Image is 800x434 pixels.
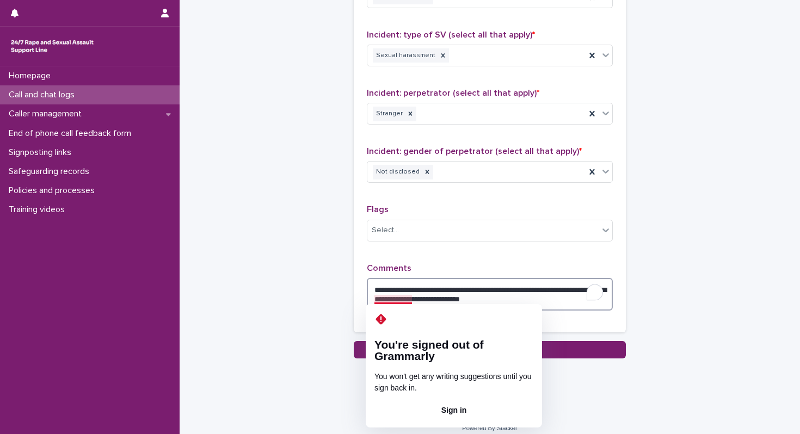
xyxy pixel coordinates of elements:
[462,425,517,431] a: Powered By Stacker
[367,264,411,272] span: Comments
[9,35,96,57] img: rhQMoQhaT3yELyF149Cw
[367,89,539,97] span: Incident: perpetrator (select all that apply)
[367,147,582,156] span: Incident: gender of perpetrator (select all that apply)
[4,166,98,177] p: Safeguarding records
[4,204,73,215] p: Training videos
[367,278,613,311] textarea: To enrich screen reader interactions, please activate Accessibility in Grammarly extension settings
[372,225,399,236] div: Select...
[4,109,90,119] p: Caller management
[373,107,404,121] div: Stranger
[373,165,421,179] div: Not disclosed
[354,341,626,358] button: Save
[373,48,437,63] div: Sexual harassment
[367,30,535,39] span: Incident: type of SV (select all that apply)
[4,185,103,196] p: Policies and processes
[4,128,140,139] p: End of phone call feedback form
[367,205,389,214] span: Flags
[4,90,83,100] p: Call and chat logs
[4,71,59,81] p: Homepage
[4,147,80,158] p: Signposting links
